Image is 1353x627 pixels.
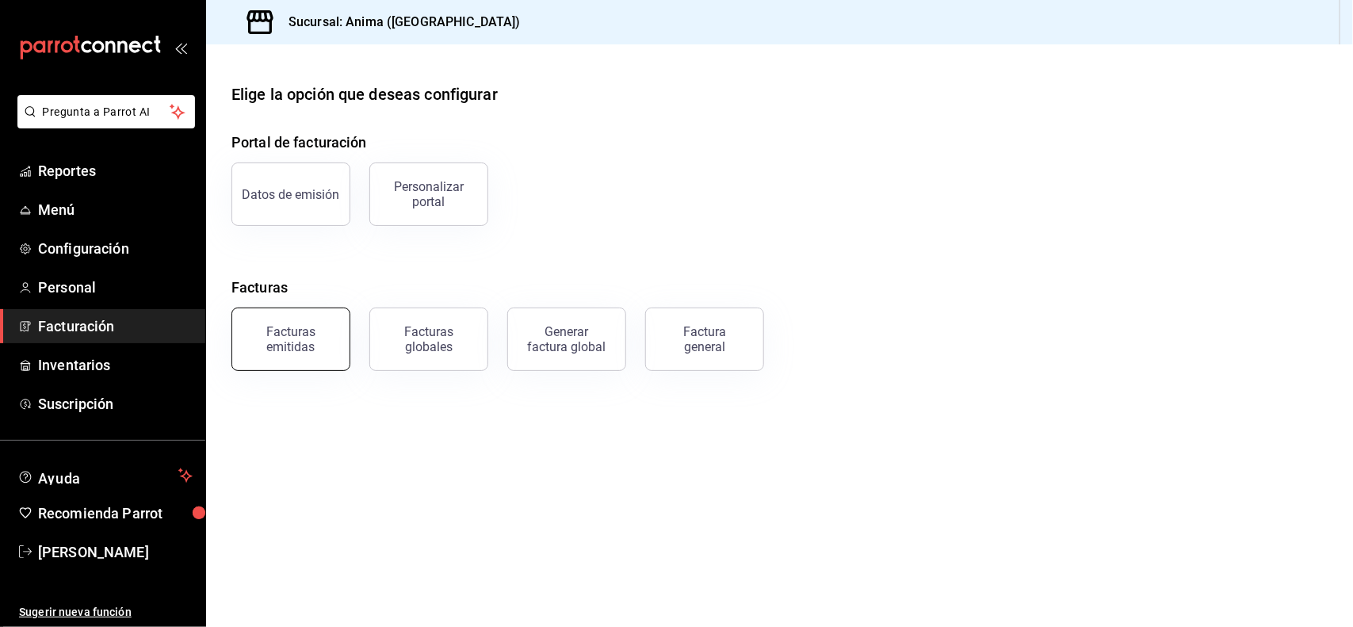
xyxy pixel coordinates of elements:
[38,541,193,563] span: [PERSON_NAME]
[527,324,606,354] div: Generar factura global
[369,308,488,371] button: Facturas globales
[231,277,1328,298] h4: Facturas
[380,324,478,354] div: Facturas globales
[38,466,172,485] span: Ayuda
[38,354,193,376] span: Inventarios
[243,187,340,202] div: Datos de emisión
[38,199,193,220] span: Menú
[43,104,170,120] span: Pregunta a Parrot AI
[38,315,193,337] span: Facturación
[231,82,498,106] div: Elige la opción que deseas configurar
[231,162,350,226] button: Datos de emisión
[507,308,626,371] button: Generar factura global
[38,238,193,259] span: Configuración
[17,95,195,128] button: Pregunta a Parrot AI
[369,162,488,226] button: Personalizar portal
[38,503,193,524] span: Recomienda Parrot
[380,179,478,209] div: Personalizar portal
[38,277,193,298] span: Personal
[665,324,744,354] div: Factura general
[276,13,521,32] h3: Sucursal: Anima ([GEOGRAPHIC_DATA])
[11,115,195,132] a: Pregunta a Parrot AI
[231,308,350,371] button: Facturas emitidas
[19,604,193,621] span: Sugerir nueva función
[38,160,193,182] span: Reportes
[645,308,764,371] button: Factura general
[38,393,193,415] span: Suscripción
[231,132,1328,153] h4: Portal de facturación
[174,41,187,54] button: open_drawer_menu
[242,324,340,354] div: Facturas emitidas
